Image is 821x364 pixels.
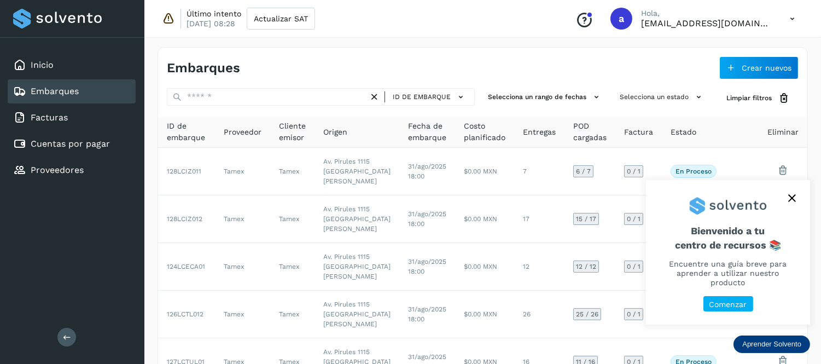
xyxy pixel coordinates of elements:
[742,64,791,72] span: Crear nuevos
[270,243,315,291] td: Tamex
[167,60,240,76] h4: Embarques
[8,79,136,103] div: Embarques
[659,259,797,287] p: Encuentre una guía breve para aprender a utilizar nuestro producto
[167,310,203,318] span: 126LCTL012
[31,138,110,149] a: Cuentas por pagar
[187,9,241,19] p: Último intento
[315,291,399,338] td: Av. Pirules 1115 [GEOGRAPHIC_DATA][PERSON_NAME]
[408,258,446,275] span: 31/ago/2025 18:00
[484,88,607,106] button: Selecciona un rango de fechas
[31,86,79,96] a: Embarques
[247,8,315,30] button: Actualizar SAT
[514,148,564,195] td: 7
[187,19,235,28] p: [DATE] 08:28
[646,180,810,325] div: Aprender Solvento
[627,311,641,317] span: 0 / 1
[576,216,596,222] span: 15 / 17
[167,167,201,175] span: 128LCIZ011
[641,18,772,28] p: aldo@solvento.mx
[455,148,514,195] td: $0.00 MXN
[659,239,797,251] p: centro de recursos 📚
[254,15,308,22] span: Actualizar SAT
[408,305,446,323] span: 31/ago/2025 18:00
[8,53,136,77] div: Inicio
[215,291,270,338] td: Tamex
[270,148,315,195] td: Tamex
[408,163,446,180] span: 31/ago/2025 18:00
[784,190,800,206] button: close,
[576,168,591,175] span: 6 / 7
[167,120,206,143] span: ID de embarque
[270,195,315,243] td: Tamex
[393,92,451,102] span: ID de embarque
[733,336,810,353] div: Aprender Solvento
[523,126,556,138] span: Entregas
[315,243,399,291] td: Av. Pirules 1115 [GEOGRAPHIC_DATA][PERSON_NAME]
[167,215,202,223] span: 128LCIZ012
[514,195,564,243] td: 17
[315,195,399,243] td: Av. Pirules 1115 [GEOGRAPHIC_DATA][PERSON_NAME]
[671,126,696,138] span: Estado
[627,216,641,222] span: 0 / 1
[576,263,596,270] span: 12 / 12
[167,263,205,270] span: 124LCECA01
[573,120,607,143] span: POD cargadas
[464,120,505,143] span: Costo planificado
[8,106,136,130] div: Facturas
[8,158,136,182] div: Proveedores
[215,148,270,195] td: Tamex
[31,60,54,70] a: Inicio
[408,210,446,228] span: 31/ago/2025 18:00
[31,165,84,175] a: Proveedores
[576,311,598,317] span: 25 / 26
[215,195,270,243] td: Tamex
[408,120,446,143] span: Fecha de embarque
[389,89,470,105] button: ID de embarque
[726,93,772,103] span: Limpiar filtros
[676,167,712,175] p: En proceso
[627,168,641,175] span: 0 / 1
[703,296,753,312] button: Comenzar
[455,195,514,243] td: $0.00 MXN
[315,148,399,195] td: Av. Pirules 1115 [GEOGRAPHIC_DATA][PERSON_NAME]
[767,126,799,138] span: Eliminar
[624,126,653,138] span: Factura
[215,243,270,291] td: Tamex
[659,225,797,251] span: Bienvenido a tu
[270,291,315,338] td: Tamex
[455,243,514,291] td: $0.00 MXN
[709,300,747,309] p: Comenzar
[31,112,68,123] a: Facturas
[455,291,514,338] td: $0.00 MXN
[719,56,799,79] button: Crear nuevos
[615,88,709,106] button: Selecciona un estado
[627,263,641,270] span: 0 / 1
[514,291,564,338] td: 26
[641,9,772,18] p: Hola,
[8,132,136,156] div: Cuentas por pagar
[742,340,801,349] p: Aprender Solvento
[224,126,261,138] span: Proveedor
[514,243,564,291] td: 12
[718,88,799,108] button: Limpiar filtros
[279,120,306,143] span: Cliente emisor
[323,126,347,138] span: Origen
